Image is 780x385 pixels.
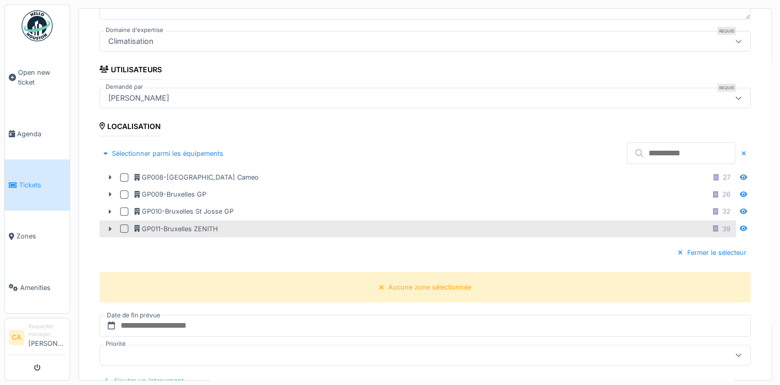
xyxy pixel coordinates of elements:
[717,27,736,35] div: Requis
[9,323,65,355] a: CA Requester manager[PERSON_NAME]
[722,224,731,234] div: 39
[18,68,65,87] span: Open new ticket
[717,84,736,92] div: Requis
[5,159,70,211] a: Tickets
[99,62,162,79] div: Utilisateurs
[723,172,731,182] div: 27
[20,283,65,293] span: Amenities
[22,10,53,41] img: Badge_color-CXgf-gQk.svg
[5,47,70,108] a: Open new ticket
[135,172,259,182] div: GP008-[GEOGRAPHIC_DATA] Cameo
[16,231,65,241] span: Zones
[104,36,158,47] div: Climatisation
[17,129,65,139] span: Agenda
[28,323,65,352] li: [PERSON_NAME]
[388,282,471,292] div: Aucune zone sélectionnée
[5,108,70,159] a: Agenda
[104,26,165,35] label: Domaine d'expertise
[9,330,24,345] li: CA
[104,83,145,91] label: Demandé par
[135,206,234,216] div: GP010-Bruxelles St Josse GP
[722,189,731,199] div: 26
[722,206,731,216] div: 32
[99,119,161,136] div: Localisation
[104,340,128,348] label: Priorité
[106,310,161,321] label: Date de fin prévue
[99,147,227,161] div: Sélectionner parmi les équipements
[104,92,173,104] div: [PERSON_NAME]
[135,224,218,234] div: GP011-Bruxelles ZENITH
[5,262,70,313] a: Amenities
[674,246,751,260] div: Fermer le sélecteur
[5,211,70,262] a: Zones
[135,189,206,199] div: GP009-Bruxelles GP
[19,180,65,190] span: Tickets
[28,323,65,339] div: Requester manager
